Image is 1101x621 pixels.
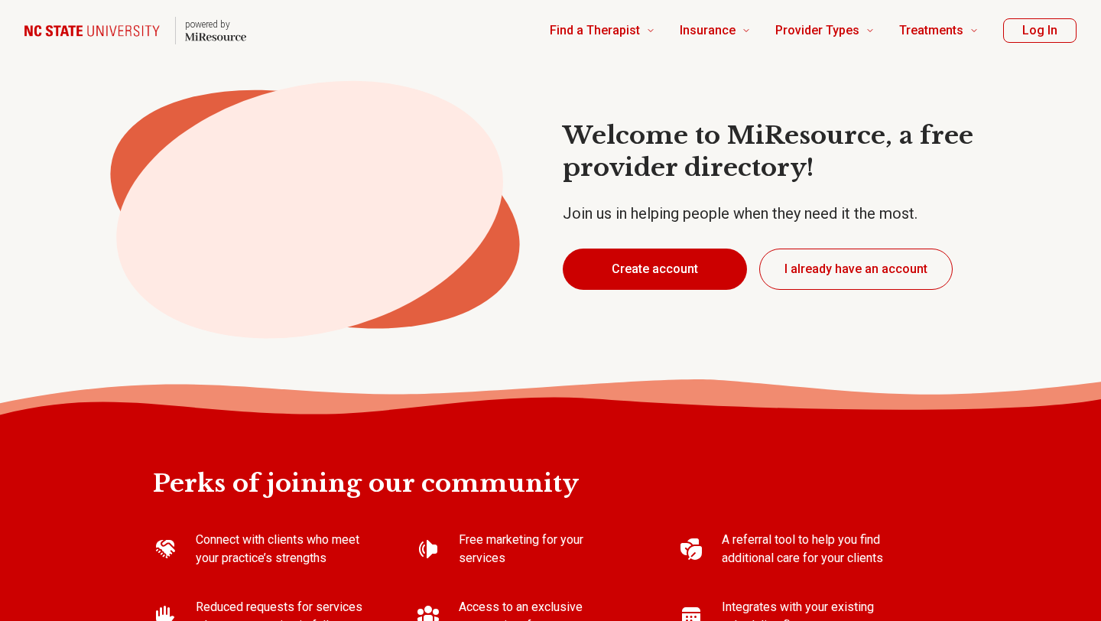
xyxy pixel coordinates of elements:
[759,249,953,290] button: I already have an account
[185,18,246,31] p: powered by
[563,203,1015,224] p: Join us in helping people when they need it the most.
[563,120,1015,184] h1: Welcome to MiResource, a free provider directory!
[24,6,246,55] a: Home page
[153,419,948,500] h2: Perks of joining our community
[680,20,736,41] span: Insurance
[899,20,963,41] span: Treatments
[1003,18,1077,43] button: Log In
[196,531,367,567] p: Connect with clients who meet your practice’s strengths
[775,20,859,41] span: Provider Types
[459,531,630,567] p: Free marketing for your services
[722,531,893,567] p: A referral tool to help you find additional care for your clients
[550,20,640,41] span: Find a Therapist
[563,249,747,290] button: Create account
